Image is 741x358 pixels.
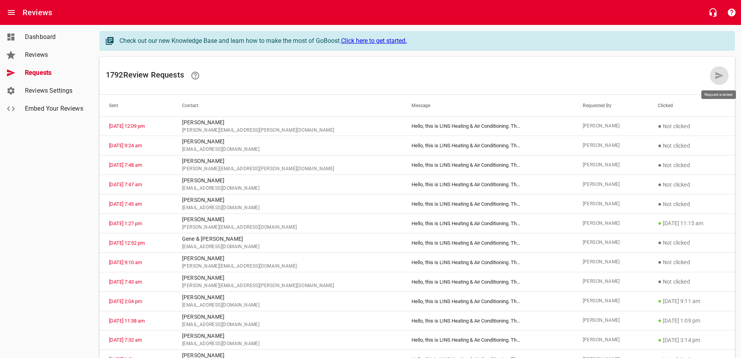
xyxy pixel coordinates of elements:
[182,176,393,185] p: [PERSON_NAME]
[109,337,142,343] a: [DATE] 7:32 am
[182,235,393,243] p: Gene & [PERSON_NAME]
[182,204,393,212] span: [EMAIL_ADDRESS][DOMAIN_NAME]
[182,138,393,146] p: [PERSON_NAME]
[658,317,662,324] span: ●
[186,66,205,85] a: Learn how requesting reviews can improve your online presence
[182,340,393,348] span: [EMAIL_ADDRESS][DOMAIN_NAME]
[658,219,662,227] span: ●
[109,318,145,324] a: [DATE] 11:38 am
[25,104,84,113] span: Embed Your Reviews
[658,258,662,266] span: ●
[182,263,393,270] span: [PERSON_NAME][EMAIL_ADDRESS][DOMAIN_NAME]
[658,296,725,306] p: [DATE] 9:11 am
[182,146,393,153] span: [EMAIL_ADDRESS][DOMAIN_NAME]
[648,95,735,116] th: Clicked
[341,37,407,44] a: Click here to get started.
[658,199,725,209] p: Not clicked
[100,95,173,116] th: Sent
[173,95,402,116] th: Contact
[182,185,393,192] span: [EMAIL_ADDRESS][DOMAIN_NAME]
[182,321,393,329] span: [EMAIL_ADDRESS][DOMAIN_NAME]
[25,50,84,60] span: Reviews
[25,86,84,95] span: Reviews Settings
[25,68,84,78] span: Requests
[658,278,662,285] span: ●
[658,316,725,325] p: [DATE] 1:09 pm
[119,36,727,46] div: Check out our new Knowledge Base and learn how to make the most of GoBoost.
[583,161,639,169] span: [PERSON_NAME]
[182,254,393,263] p: [PERSON_NAME]
[182,215,393,224] p: [PERSON_NAME]
[658,181,662,188] span: ●
[583,258,639,266] span: [PERSON_NAME]
[658,180,725,189] p: Not clicked
[182,157,393,165] p: [PERSON_NAME]
[109,182,142,187] a: [DATE] 7:47 am
[402,330,573,350] td: Hello, this is LINS Heating & Air Conditioning. Th ...
[658,142,662,149] span: ●
[658,297,662,305] span: ●
[109,240,145,246] a: [DATE] 12:52 pm
[182,243,393,251] span: [EMAIL_ADDRESS][DOMAIN_NAME]
[182,302,393,309] span: [EMAIL_ADDRESS][DOMAIN_NAME]
[182,127,393,134] span: [PERSON_NAME][EMAIL_ADDRESS][PERSON_NAME][DOMAIN_NAME]
[658,277,725,286] p: Not clicked
[583,200,639,208] span: [PERSON_NAME]
[109,220,142,226] a: [DATE] 1:27 pm
[109,279,142,285] a: [DATE] 7:43 am
[583,336,639,344] span: [PERSON_NAME]
[402,136,573,155] td: Hello, this is LINS Heating & Air Conditioning. Th ...
[722,3,741,22] button: Support Portal
[658,200,662,208] span: ●
[402,272,573,291] td: Hello, this is LINS Heating & Air Conditioning. Th ...
[402,311,573,330] td: Hello, this is LINS Heating & Air Conditioning. Th ...
[182,274,393,282] p: [PERSON_NAME]
[658,336,662,344] span: ●
[109,162,142,168] a: [DATE] 7:48 am
[402,194,573,214] td: Hello, this is LINS Heating & Air Conditioning. Th ...
[573,95,649,116] th: Requested By
[583,317,639,324] span: [PERSON_NAME]
[583,239,639,247] span: [PERSON_NAME]
[402,116,573,136] td: Hello, this is LINS Heating & Air Conditioning. Th ...
[583,142,639,150] span: [PERSON_NAME]
[182,165,393,173] span: [PERSON_NAME][EMAIL_ADDRESS][PERSON_NAME][DOMAIN_NAME]
[658,160,725,170] p: Not clicked
[658,141,725,150] p: Not clicked
[402,95,573,116] th: Message
[23,6,52,19] h6: Reviews
[402,155,573,175] td: Hello, this is LINS Heating & Air Conditioning. Th ...
[402,175,573,194] td: Hello, this is LINS Heating & Air Conditioning. Th ...
[182,118,393,127] p: [PERSON_NAME]
[402,214,573,233] td: Hello, this is LINS Heating & Air Conditioning. Th ...
[658,239,662,246] span: ●
[583,297,639,305] span: [PERSON_NAME]
[25,32,84,42] span: Dashboard
[109,201,142,207] a: [DATE] 7:45 am
[109,143,142,148] a: [DATE] 9:24 am
[109,259,142,265] a: [DATE] 9:10 am
[182,313,393,321] p: [PERSON_NAME]
[583,122,639,130] span: [PERSON_NAME]
[402,252,573,272] td: Hello, this is LINS Heating & Air Conditioning. Th ...
[704,3,722,22] button: Live Chat
[182,332,393,340] p: [PERSON_NAME]
[658,335,725,345] p: [DATE] 3:14 pm
[658,122,662,130] span: ●
[658,219,725,228] p: [DATE] 11:15 am
[109,298,142,304] a: [DATE] 2:04 pm
[402,291,573,311] td: Hello, this is LINS Heating & Air Conditioning. Th ...
[182,282,393,290] span: [PERSON_NAME][EMAIL_ADDRESS][PERSON_NAME][DOMAIN_NAME]
[109,123,145,129] a: [DATE] 12:09 pm
[583,181,639,189] span: [PERSON_NAME]
[658,257,725,267] p: Not clicked
[583,220,639,227] span: [PERSON_NAME]
[106,66,710,85] h6: 1792 Review Request s
[658,238,725,247] p: Not clicked
[182,224,393,231] span: [PERSON_NAME][EMAIL_ADDRESS][DOMAIN_NAME]
[402,233,573,252] td: Hello, this is LINS Heating & Air Conditioning. Th ...
[2,3,21,22] button: Open drawer
[658,161,662,169] span: ●
[658,122,725,131] p: Not clicked
[182,196,393,204] p: [PERSON_NAME]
